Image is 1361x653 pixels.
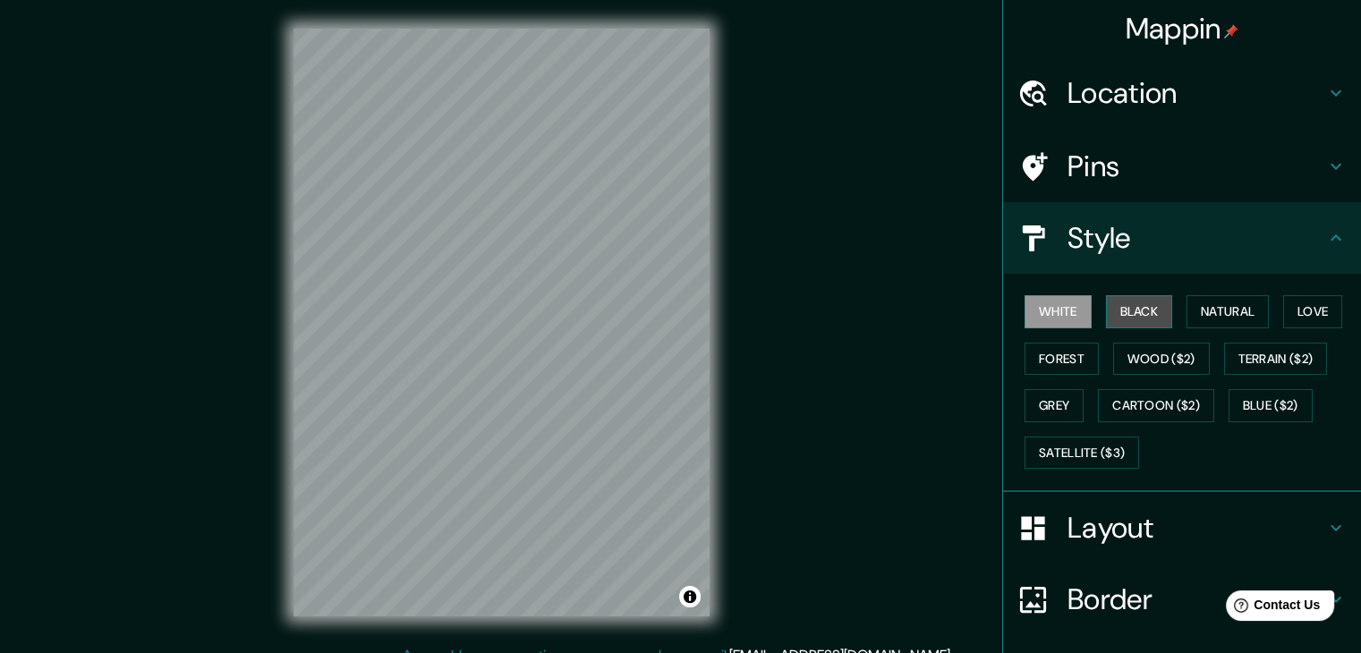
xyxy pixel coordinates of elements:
[1098,389,1214,422] button: Cartoon ($2)
[1126,11,1239,47] h4: Mappin
[1202,583,1341,633] iframe: Help widget launcher
[679,586,701,607] button: Toggle attribution
[1025,343,1099,376] button: Forest
[1068,148,1325,184] h4: Pins
[1003,202,1361,274] div: Style
[1068,75,1325,111] h4: Location
[1068,581,1325,617] h4: Border
[1068,220,1325,256] h4: Style
[293,29,710,616] canvas: Map
[1025,295,1092,328] button: White
[1224,343,1328,376] button: Terrain ($2)
[1025,389,1084,422] button: Grey
[1068,510,1325,546] h4: Layout
[1003,564,1361,635] div: Border
[1003,57,1361,129] div: Location
[1229,389,1313,422] button: Blue ($2)
[1106,295,1173,328] button: Black
[1003,492,1361,564] div: Layout
[1224,24,1238,38] img: pin-icon.png
[1283,295,1342,328] button: Love
[1025,437,1139,470] button: Satellite ($3)
[1003,131,1361,202] div: Pins
[1113,343,1210,376] button: Wood ($2)
[1187,295,1269,328] button: Natural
